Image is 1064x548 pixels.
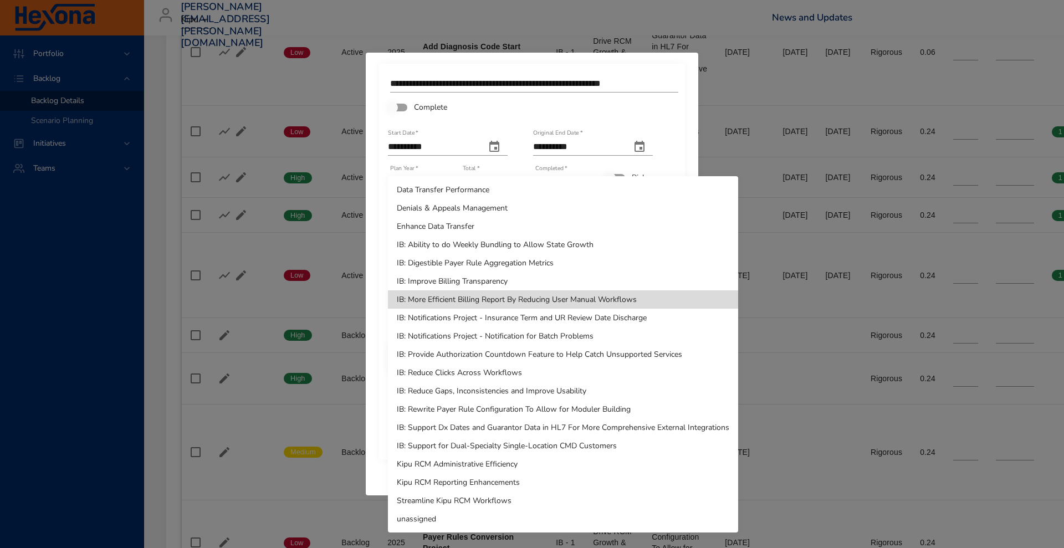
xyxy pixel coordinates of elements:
li: Kipu RCM Administrative Efficiency [388,455,738,473]
li: Kipu RCM Reporting Enhancements [388,473,738,491]
li: IB: Digestible Payer Rule Aggregation Metrics [388,254,738,272]
li: IB: Improve Billing Transparency [388,272,738,290]
li: unassigned [388,510,738,528]
li: IB: Notifications Project - Notification for Batch Problems [388,327,738,345]
li: IB: Support Dx Dates and Guarantor Data in HL7 For More Comprehensive External Integrations [388,418,738,437]
li: Denials & Appeals Management [388,199,738,217]
li: Data Transfer Performance [388,181,738,199]
li: IB: Notifications Project - Insurance Term and UR Review Date Discharge [388,309,738,327]
li: IB: Rewrite Payer Rule Configuration To Allow for Moduler Building [388,400,738,418]
li: IB: Support for Dual-Specialty Single-Location CMD Customers [388,437,738,455]
li: IB: Reduce Gaps, Inconsistencies and Improve Usability [388,382,738,400]
li: IB: Provide Authorization Countdown Feature to Help Catch Unsupported Services [388,345,738,363]
li: Streamline Kipu RCM Workflows [388,491,738,510]
li: Enhance Data Transfer [388,217,738,235]
li: IB: More Efficient Billing Report By Reducing User Manual Workflows [388,290,738,309]
li: IB: Reduce Clicks Across Workflows [388,363,738,382]
li: IB: Ability to do Weekly Bundling to Allow State Growth [388,235,738,254]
